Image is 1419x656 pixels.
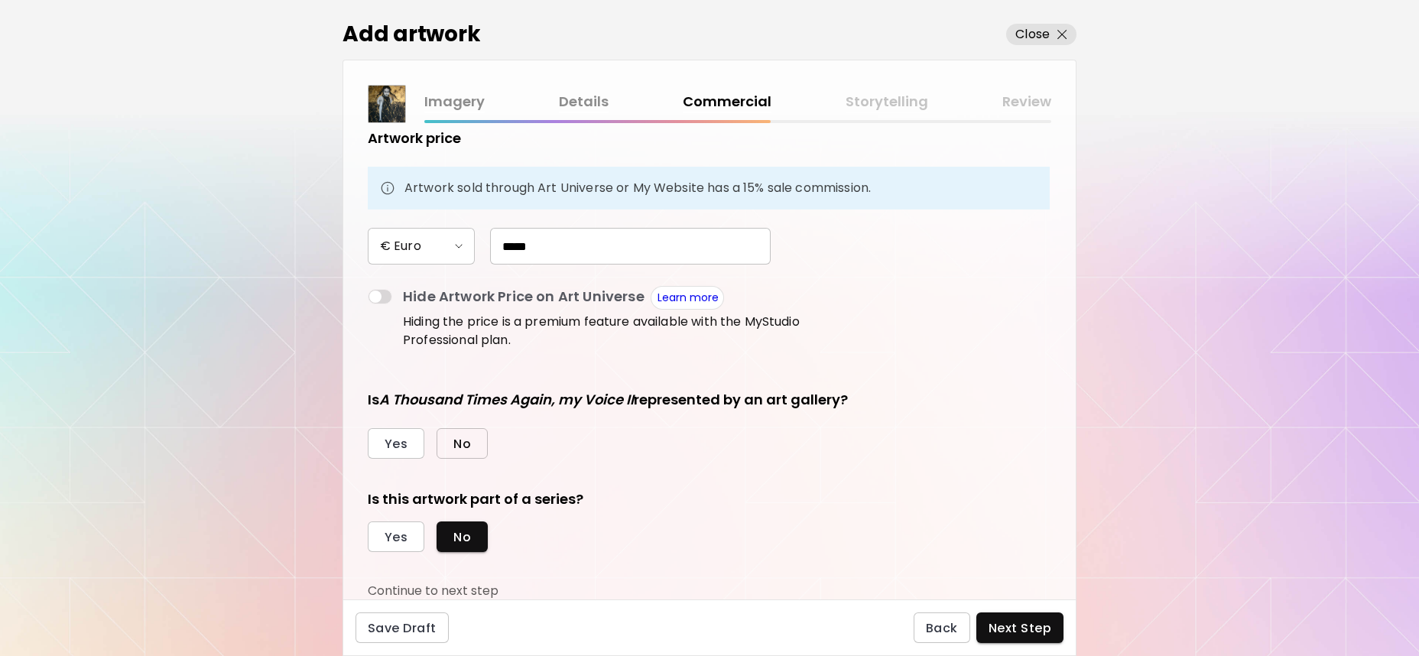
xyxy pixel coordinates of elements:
[403,313,857,349] p: Hiding the price is a premium feature available with the MyStudio Professional plan.
[437,428,488,459] button: No
[989,620,1051,636] span: Next Step
[368,521,424,552] button: Yes
[368,620,437,636] span: Save Draft
[356,612,449,643] button: Save Draft
[403,286,645,310] p: Hide Artwork Price on Art Universe
[658,290,719,305] a: Learn more
[380,237,421,255] h6: € Euro
[385,436,408,452] span: Yes
[453,436,471,452] span: No
[379,390,634,409] i: A Thousand Times Again, my Voice II
[368,583,498,599] h5: Continue to next step
[424,91,485,113] a: Imagery
[368,489,857,509] h5: Is this artwork part of a series?
[368,428,424,459] button: Yes
[559,91,609,113] a: Details
[368,390,848,410] h5: Is represented by an art gallery?
[368,128,461,148] h5: Artwork price
[380,180,395,196] img: info
[976,612,1063,643] button: Next Step
[437,521,488,552] button: No
[404,179,871,197] p: Artwork sold through Art Universe or My Website has a 15% sale commission.
[368,228,475,265] button: € Euro
[914,612,970,643] button: Back
[926,620,958,636] span: Back
[369,86,405,122] img: thumbnail
[453,529,471,545] span: No
[385,529,408,545] span: Yes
